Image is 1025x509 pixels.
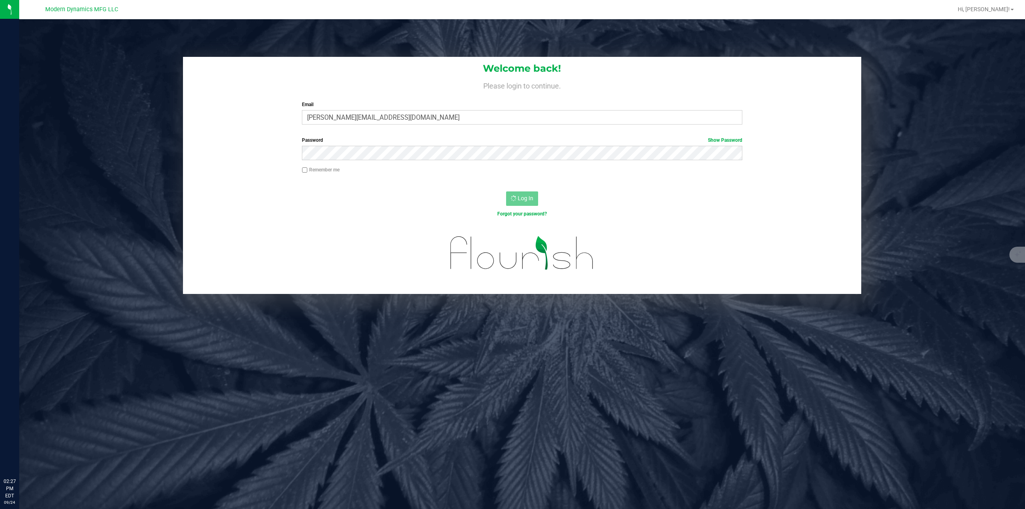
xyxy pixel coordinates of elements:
[4,499,16,505] p: 09/24
[302,167,307,173] input: Remember me
[437,226,607,280] img: flourish_logo.svg
[4,478,16,499] p: 02:27 PM EDT
[302,101,742,108] label: Email
[958,6,1010,12] span: Hi, [PERSON_NAME]!
[497,211,547,217] a: Forgot your password?
[302,137,323,143] span: Password
[302,166,340,173] label: Remember me
[518,195,533,201] span: Log In
[506,191,538,206] button: Log In
[708,137,742,143] a: Show Password
[183,63,862,74] h1: Welcome back!
[45,6,118,13] span: Modern Dynamics MFG LLC
[183,80,862,90] h4: Please login to continue.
